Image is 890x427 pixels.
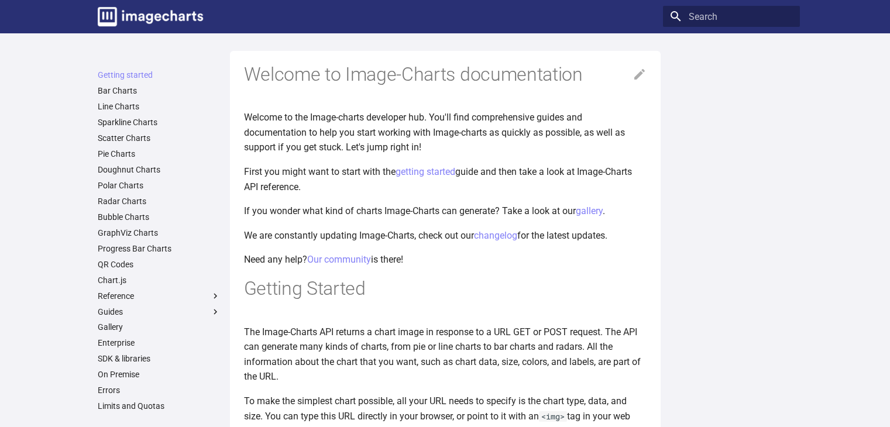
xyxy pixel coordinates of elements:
[98,322,221,332] a: Gallery
[244,204,647,219] p: If you wonder what kind of charts Image-Charts can generate? Take a look at our .
[98,212,221,222] a: Bubble Charts
[98,164,221,175] a: Doughnut Charts
[98,369,221,380] a: On Premise
[98,70,221,80] a: Getting started
[98,275,221,285] a: Chart.js
[98,228,221,238] a: GraphViz Charts
[539,411,567,422] code: <img>
[98,149,221,159] a: Pie Charts
[98,259,221,270] a: QR Codes
[244,277,647,301] h1: Getting Started
[244,252,647,267] p: Need any help? is there!
[98,353,221,364] a: SDK & libraries
[474,230,517,241] a: changelog
[663,6,800,27] input: Search
[244,228,647,243] p: We are constantly updating Image-Charts, check out our for the latest updates.
[98,307,221,317] label: Guides
[396,166,455,177] a: getting started
[576,205,603,216] a: gallery
[98,243,221,254] a: Progress Bar Charts
[98,7,203,26] img: logo
[244,164,647,194] p: First you might want to start with the guide and then take a look at Image-Charts API reference.
[98,85,221,96] a: Bar Charts
[244,110,647,155] p: Welcome to the Image-charts developer hub. You'll find comprehensive guides and documentation to ...
[98,133,221,143] a: Scatter Charts
[98,101,221,112] a: Line Charts
[98,180,221,191] a: Polar Charts
[98,385,221,395] a: Errors
[244,63,647,87] h1: Welcome to Image-Charts documentation
[98,401,221,411] a: Limits and Quotas
[98,117,221,128] a: Sparkline Charts
[98,196,221,206] a: Radar Charts
[98,291,221,301] label: Reference
[93,2,208,31] a: Image-Charts documentation
[307,254,371,265] a: Our community
[98,338,221,348] a: Enterprise
[244,325,647,384] p: The Image-Charts API returns a chart image in response to a URL GET or POST request. The API can ...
